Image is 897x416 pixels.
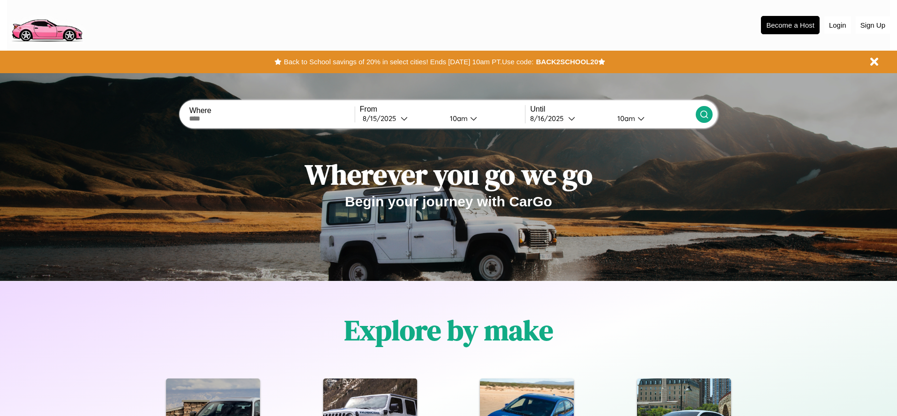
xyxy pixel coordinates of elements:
label: Where [189,106,354,115]
button: Sign Up [856,16,890,34]
div: 10am [613,114,638,123]
h1: Explore by make [344,311,553,349]
button: 10am [610,113,695,123]
button: Back to School savings of 20% in select cities! Ends [DATE] 10am PT.Use code: [281,55,536,68]
label: Until [530,105,695,113]
div: 8 / 15 / 2025 [363,114,401,123]
img: logo [7,5,86,44]
button: 10am [442,113,525,123]
label: From [360,105,525,113]
button: Login [824,16,851,34]
button: 8/15/2025 [360,113,442,123]
div: 10am [445,114,470,123]
b: BACK2SCHOOL20 [536,58,598,66]
button: Become a Host [761,16,820,34]
div: 8 / 16 / 2025 [530,114,568,123]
